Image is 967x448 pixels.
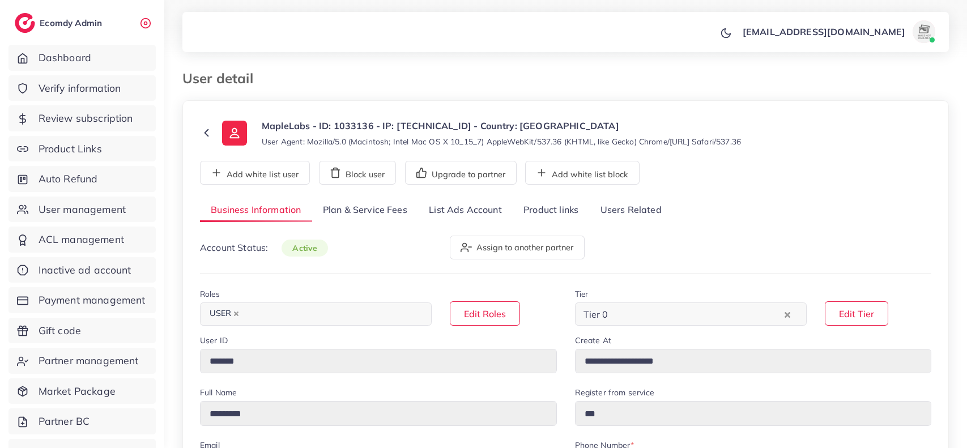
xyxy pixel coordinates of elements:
a: Gift code [8,318,156,344]
a: Partner BC [8,408,156,434]
button: Clear Selected [785,308,790,321]
label: Roles [200,288,220,300]
a: Review subscription [8,105,156,131]
a: Business Information [200,198,312,223]
button: Upgrade to partner [405,161,517,185]
label: Register from service [575,387,654,398]
a: Partner management [8,348,156,374]
span: Partner BC [39,414,90,429]
label: Create At [575,335,611,346]
span: Payment management [39,293,146,308]
button: Edit Tier [825,301,888,326]
button: Assign to another partner [450,236,585,259]
img: avatar [913,20,935,43]
p: MapleLabs - ID: 1033136 - IP: [TECHNICAL_ID] - Country: [GEOGRAPHIC_DATA] [262,119,741,133]
input: Search for option [245,305,417,323]
span: Product Links [39,142,102,156]
span: USER [205,306,244,322]
h2: Ecomdy Admin [40,18,105,28]
a: [EMAIL_ADDRESS][DOMAIN_NAME]avatar [736,20,940,43]
input: Search for option [611,305,781,323]
label: Tier [575,288,589,300]
span: Verify information [39,81,121,96]
a: Inactive ad account [8,257,156,283]
a: logoEcomdy Admin [15,13,105,33]
span: Review subscription [39,111,133,126]
div: Search for option [200,302,432,326]
span: Auto Refund [39,172,98,186]
a: List Ads Account [418,198,513,223]
span: ACL management [39,232,124,247]
img: ic-user-info.36bf1079.svg [222,121,247,146]
p: [EMAIL_ADDRESS][DOMAIN_NAME] [743,25,905,39]
label: User ID [200,335,228,346]
span: Market Package [39,384,116,399]
a: Dashboard [8,45,156,71]
label: Full Name [200,387,237,398]
a: Verify information [8,75,156,101]
a: Product Links [8,136,156,162]
button: Block user [319,161,396,185]
a: Plan & Service Fees [312,198,418,223]
span: Inactive ad account [39,263,131,278]
img: logo [15,13,35,33]
h3: User detail [182,70,262,87]
a: Users Related [589,198,672,223]
button: Edit Roles [450,301,520,326]
span: active [282,240,328,257]
a: User management [8,197,156,223]
a: Payment management [8,287,156,313]
span: Partner management [39,353,139,368]
span: Tier 0 [581,306,611,323]
span: Dashboard [39,50,91,65]
a: ACL management [8,227,156,253]
span: Gift code [39,323,81,338]
button: Add white list user [200,161,310,185]
a: Auto Refund [8,166,156,192]
button: Add white list block [525,161,640,185]
small: User Agent: Mozilla/5.0 (Macintosh; Intel Mac OS X 10_15_7) AppleWebKit/537.36 (KHTML, like Gecko... [262,136,741,147]
a: Market Package [8,378,156,404]
span: User management [39,202,126,217]
div: Search for option [575,302,807,326]
a: Product links [513,198,589,223]
button: Deselect USER [233,311,239,317]
p: Account Status: [200,241,328,255]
